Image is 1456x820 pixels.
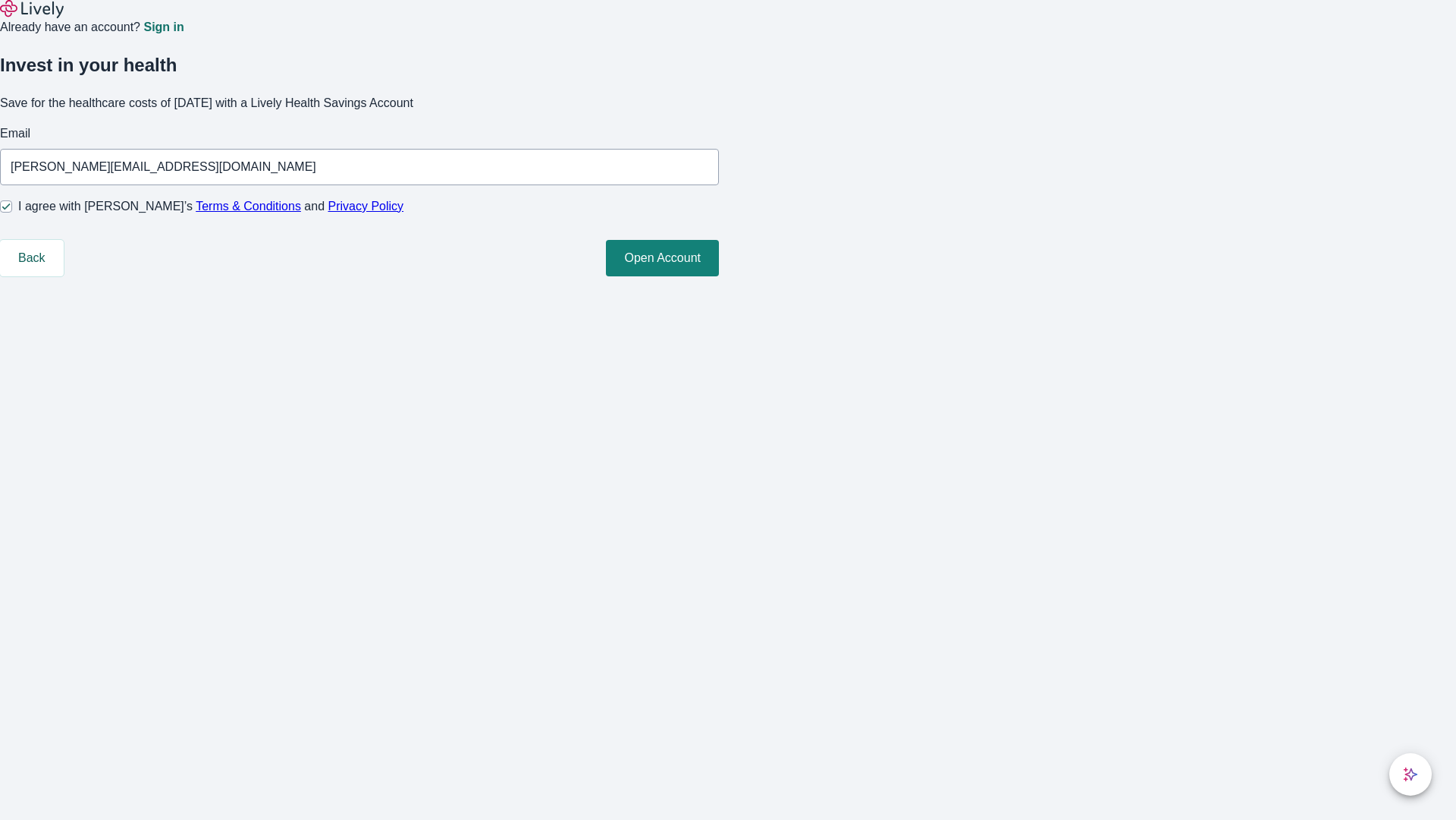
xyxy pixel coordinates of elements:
a: Sign in [143,21,184,33]
button: chat [1389,753,1432,796]
a: Terms & Conditions [196,200,301,213]
span: I agree with [PERSON_NAME]’s and [18,197,403,216]
a: Privacy Policy [328,200,404,213]
button: Open Account [606,240,719,276]
svg: Lively AI Assistant [1403,767,1418,782]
